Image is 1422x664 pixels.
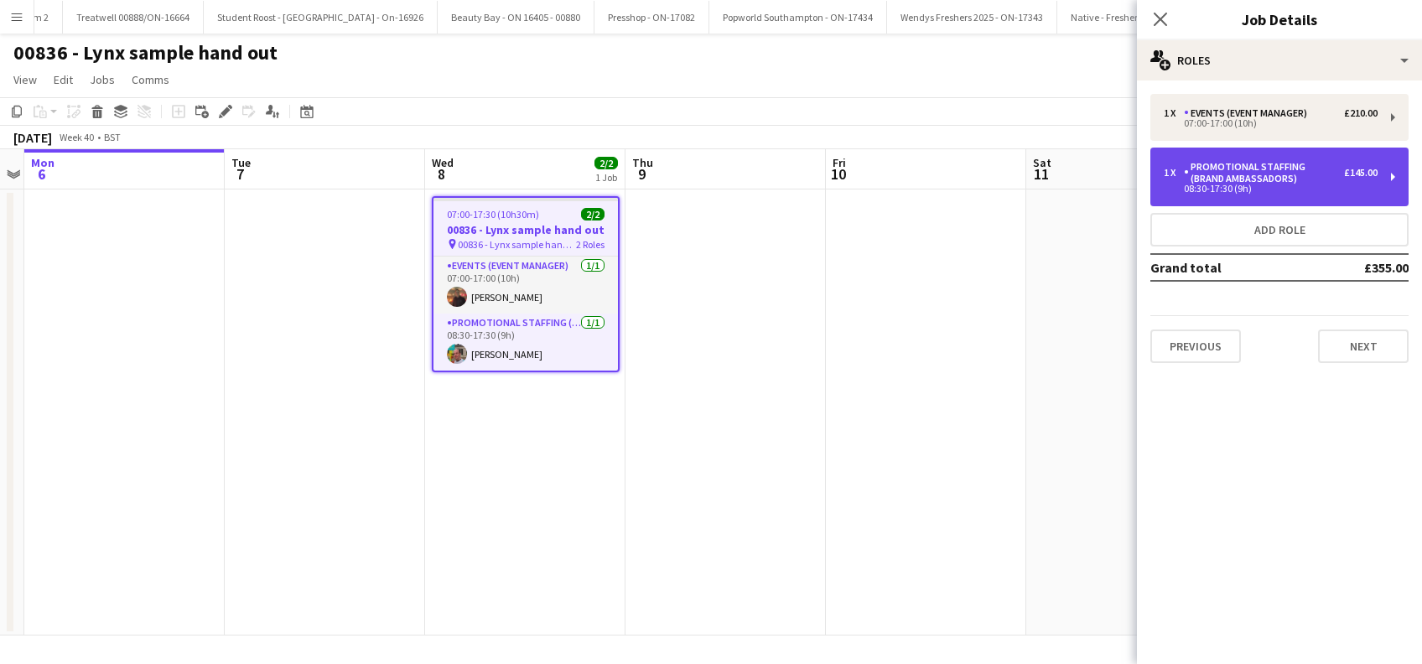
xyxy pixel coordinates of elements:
a: Comms [125,69,176,91]
span: 7 [229,164,251,184]
h3: Job Details [1137,8,1422,30]
app-job-card: 07:00-17:30 (10h30m)2/200836 - Lynx sample hand out 00836 - Lynx sample hand out2 RolesEvents (Ev... [432,196,620,372]
button: Student Roost - [GEOGRAPHIC_DATA] - On-16926 [204,1,438,34]
span: Mon [31,155,54,170]
span: 9 [630,164,653,184]
button: Native - Freshers 2025 Tour 7 [1057,1,1206,34]
div: 1 x [1164,167,1184,179]
span: 2 Roles [576,238,605,251]
span: Jobs [90,72,115,87]
span: 11 [1030,164,1051,184]
button: Next [1318,329,1409,363]
div: Roles [1137,40,1422,80]
td: Grand total [1150,254,1309,281]
div: 07:00-17:00 (10h) [1164,119,1378,127]
span: 00836 - Lynx sample hand out [458,238,576,251]
span: 2/2 [581,208,605,220]
a: Edit [47,69,80,91]
span: 07:00-17:30 (10h30m) [447,208,539,220]
span: Wed [432,155,454,170]
div: 1 x [1164,107,1184,119]
button: Previous [1150,329,1241,363]
button: Add role [1150,213,1409,246]
button: Popworld Southampton - ON-17434 [709,1,887,34]
h1: 00836 - Lynx sample hand out [13,40,278,65]
div: £210.00 [1344,107,1378,119]
a: Jobs [83,69,122,91]
div: 08:30-17:30 (9h) [1164,184,1378,193]
span: 10 [830,164,846,184]
div: £145.00 [1344,167,1378,179]
app-card-role: Events (Event Manager)1/107:00-17:00 (10h)[PERSON_NAME] [433,257,618,314]
span: 8 [429,164,454,184]
span: 6 [29,164,54,184]
div: Promotional Staffing (Brand Ambassadors) [1184,161,1344,184]
span: Comms [132,72,169,87]
span: Edit [54,72,73,87]
button: Beauty Bay - ON 16405 - 00880 [438,1,594,34]
a: View [7,69,44,91]
button: Wendys Freshers 2025 - ON-17343 [887,1,1057,34]
span: Tue [231,155,251,170]
span: Sat [1033,155,1051,170]
div: 1 Job [595,171,617,184]
div: BST [104,131,121,143]
span: Thu [632,155,653,170]
app-card-role: Promotional Staffing (Brand Ambassadors)1/108:30-17:30 (9h)[PERSON_NAME] [433,314,618,371]
span: Fri [833,155,846,170]
span: 2/2 [594,157,618,169]
span: View [13,72,37,87]
button: Treatwell 00888/ON-16664 [63,1,204,34]
button: Presshop - ON-17082 [594,1,709,34]
h3: 00836 - Lynx sample hand out [433,222,618,237]
div: [DATE] [13,129,52,146]
td: £355.00 [1309,254,1409,281]
span: Week 40 [55,131,97,143]
div: Events (Event Manager) [1184,107,1314,119]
